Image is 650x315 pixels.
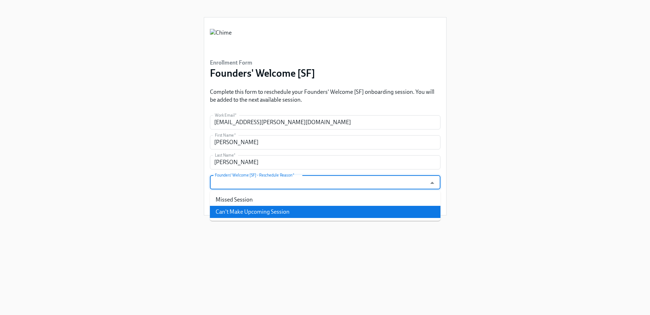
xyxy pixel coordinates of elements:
li: Can't Make Upcoming Session [210,206,440,218]
h6: Enrollment Form [210,59,315,67]
img: Chime [210,29,232,50]
li: Missed Session [210,194,440,206]
p: Complete this form to reschedule your Founders' Welcome [SF] onboarding session. You will be adde... [210,88,440,104]
h3: Founders' Welcome [SF] [210,67,315,80]
button: Close [427,177,438,188]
